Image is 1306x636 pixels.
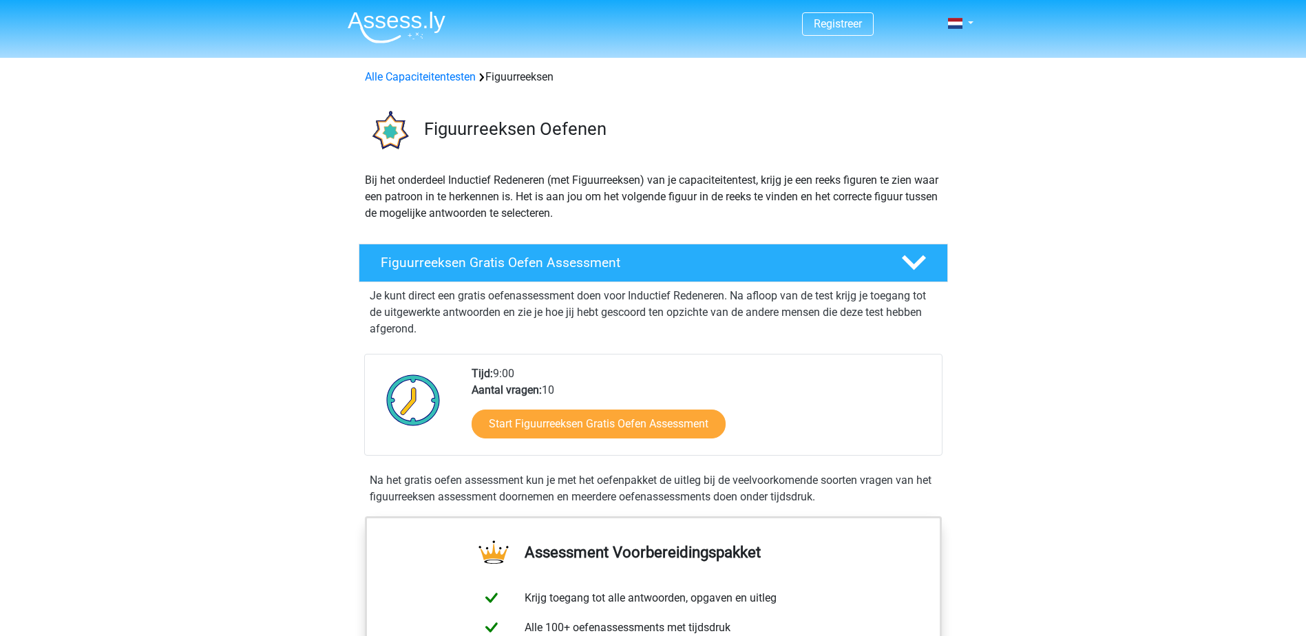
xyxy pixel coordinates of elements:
[461,365,941,455] div: 9:00 10
[370,288,937,337] p: Je kunt direct een gratis oefenassessment doen voor Inductief Redeneren. Na afloop van de test kr...
[424,118,937,140] h3: Figuurreeksen Oefenen
[472,367,493,380] b: Tijd:
[365,70,476,83] a: Alle Capaciteitentesten
[359,102,418,160] img: figuurreeksen
[381,255,879,271] h4: Figuurreeksen Gratis Oefen Assessment
[472,410,726,438] a: Start Figuurreeksen Gratis Oefen Assessment
[359,69,947,85] div: Figuurreeksen
[472,383,542,396] b: Aantal vragen:
[814,17,862,30] a: Registreer
[364,472,942,505] div: Na het gratis oefen assessment kun je met het oefenpakket de uitleg bij de veelvoorkomende soorte...
[353,244,954,282] a: Figuurreeksen Gratis Oefen Assessment
[365,172,942,222] p: Bij het onderdeel Inductief Redeneren (met Figuurreeksen) van je capaciteitentest, krijg je een r...
[379,365,448,434] img: Klok
[348,11,445,43] img: Assessly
